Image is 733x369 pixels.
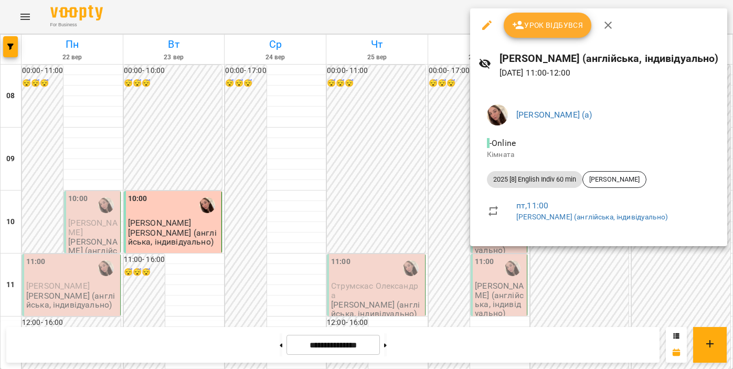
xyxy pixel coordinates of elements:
button: Урок відбувся [504,13,592,38]
p: [DATE] 11:00 - 12:00 [500,67,719,79]
a: пт , 11:00 [516,201,548,210]
a: [PERSON_NAME] (а) [516,110,592,120]
span: 2025 [8] English Indiv 60 min [487,175,582,184]
img: 8e00ca0478d43912be51e9823101c125.jpg [487,104,508,125]
span: - Online [487,138,518,148]
div: [PERSON_NAME] [582,171,646,188]
span: Урок відбувся [512,19,583,31]
h6: [PERSON_NAME] (англійська, індивідуально) [500,50,719,67]
p: Кімната [487,150,710,160]
a: [PERSON_NAME] (англійська, індивідуально) [516,213,668,221]
span: [PERSON_NAME] [583,175,646,184]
